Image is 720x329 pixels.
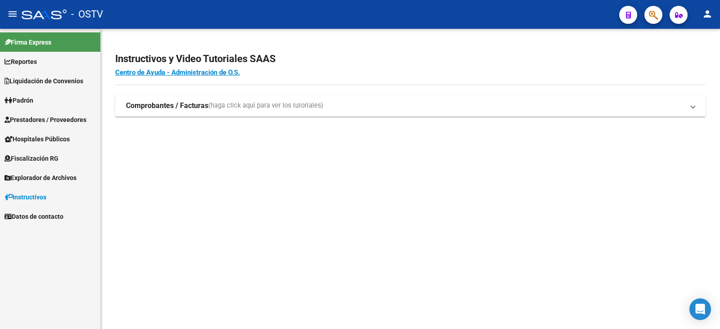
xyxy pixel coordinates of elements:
[689,298,711,320] div: Open Intercom Messenger
[4,95,33,105] span: Padrón
[115,50,706,68] h2: Instructivos y Video Tutoriales SAAS
[115,68,240,77] a: Centro de Ayuda - Administración de O.S.
[4,115,86,125] span: Prestadores / Proveedores
[4,134,70,144] span: Hospitales Públicos
[4,76,83,86] span: Liquidación de Convenios
[4,212,63,221] span: Datos de contacto
[126,101,208,111] strong: Comprobantes / Facturas
[702,9,713,19] mat-icon: person
[208,101,323,111] span: (haga click aquí para ver los tutoriales)
[7,9,18,19] mat-icon: menu
[4,192,46,202] span: Instructivos
[4,37,51,47] span: Firma Express
[4,153,58,163] span: Fiscalización RG
[4,173,76,183] span: Explorador de Archivos
[71,5,103,24] span: - OSTV
[115,95,706,117] mat-expansion-panel-header: Comprobantes / Facturas(haga click aquí para ver los tutoriales)
[4,57,37,67] span: Reportes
